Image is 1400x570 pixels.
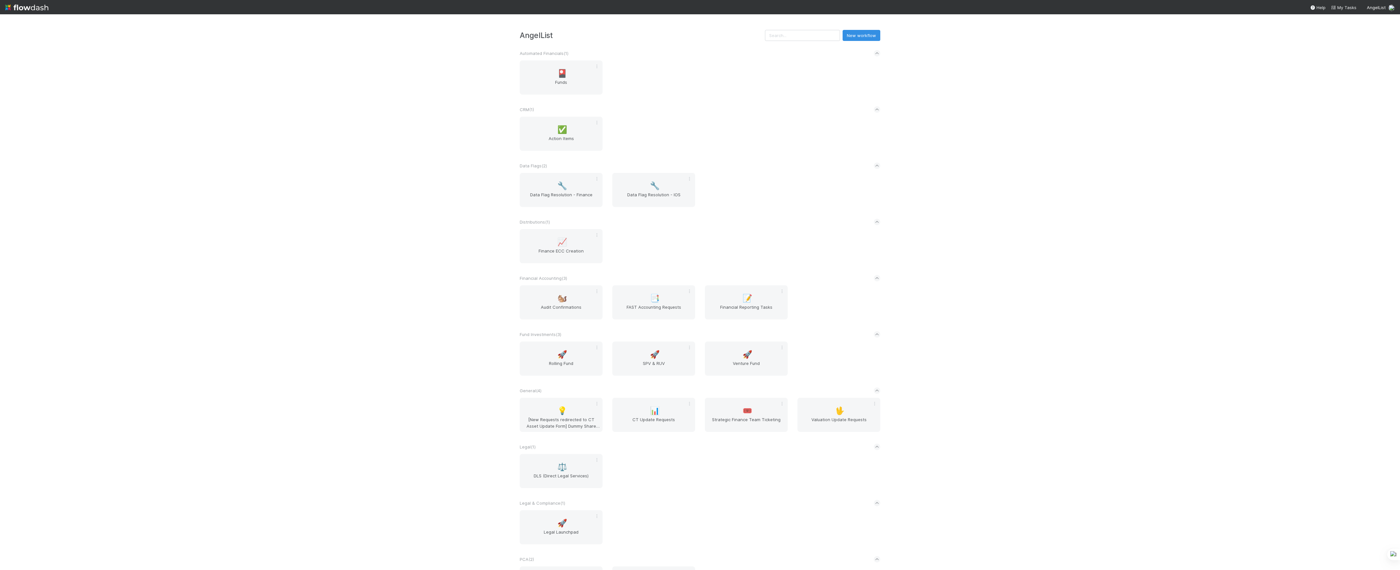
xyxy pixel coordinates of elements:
[557,238,567,246] span: 📈
[5,2,48,13] img: logo-inverted-e16ddd16eac7371096b0.svg
[520,398,603,432] a: 💡[New Requests redirected to CT Asset Update Form] Dummy Share Backlog Cleanup
[650,407,660,415] span: 📊
[1310,4,1326,11] div: Help
[557,125,567,134] span: ✅
[520,163,547,168] span: Data Flags ( 2 )
[522,79,600,92] span: Funds
[705,285,788,319] a: 📝Financial Reporting Tasks
[743,407,752,415] span: 🎟️
[612,285,695,319] a: 📑FAST Accounting Requests
[520,285,603,319] a: 🐿️Audit Confirmations
[557,407,567,415] span: 💡
[615,360,693,373] span: SPV & RUV
[650,294,660,303] span: 📑
[522,416,600,429] span: [New Requests redirected to CT Asset Update Form] Dummy Share Backlog Cleanup
[615,191,693,204] span: Data Flag Resolution - IOS
[520,388,541,393] span: General ( 4 )
[650,350,660,359] span: 🚀
[707,304,785,317] span: Financial Reporting Tasks
[520,117,603,151] a: ✅Action Items
[520,229,603,263] a: 📈Finance ECC Creation
[522,304,600,317] span: Audit Confirmations
[797,398,880,432] a: 🖖Valuation Update Requests
[557,463,567,471] span: ⚖️
[557,350,567,359] span: 🚀
[520,510,603,544] a: 🚀Legal Launchpad
[520,332,561,337] span: Fund Investments ( 3 )
[705,342,788,376] a: 🚀Venture Fund
[520,60,603,95] a: 🎴Funds
[1331,5,1356,10] span: My Tasks
[520,444,536,449] span: Legal ( 1 )
[707,416,785,429] span: Strategic Finance Team Ticketing
[520,219,550,225] span: Distributions ( 1 )
[705,398,788,432] a: 🎟️Strategic Finance Team Ticketing
[522,135,600,148] span: Action Items
[557,182,567,190] span: 🔧
[520,107,534,112] span: CRM ( 1 )
[520,557,534,562] span: PCA ( 2 )
[522,248,600,261] span: Finance ECC Creation
[743,294,752,303] span: 📝
[520,276,567,281] span: Financial Accounting ( 3 )
[615,304,693,317] span: FAST Accounting Requests
[557,69,567,78] span: 🎴
[520,173,603,207] a: 🔧Data Flag Resolution - Finance
[520,500,565,506] span: Legal & Compliance ( 1 )
[612,342,695,376] a: 🚀SPV & RUV
[1367,5,1386,10] span: AngelList
[522,529,600,542] span: Legal Launchpad
[707,360,785,373] span: Venture Fund
[557,519,567,527] span: 🚀
[557,294,567,303] span: 🐿️
[522,360,600,373] span: Rolling Fund
[520,454,603,488] a: ⚖️DLS (Direct Legal Services)
[520,51,568,56] span: Automated Financials ( 1 )
[800,416,878,429] span: Valuation Update Requests
[520,342,603,376] a: 🚀Rolling Fund
[765,30,840,41] input: Search...
[1388,5,1395,11] img: avatar_b6a6ccf4-6160-40f7-90da-56c3221167ae.png
[520,31,765,40] h3: AngelList
[612,398,695,432] a: 📊CT Update Requests
[615,416,693,429] span: CT Update Requests
[843,30,880,41] button: New workflow
[1331,4,1356,11] a: My Tasks
[522,473,600,486] span: DLS (Direct Legal Services)
[650,182,660,190] span: 🔧
[612,173,695,207] a: 🔧Data Flag Resolution - IOS
[743,350,752,359] span: 🚀
[522,191,600,204] span: Data Flag Resolution - Finance
[835,407,845,415] span: 🖖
